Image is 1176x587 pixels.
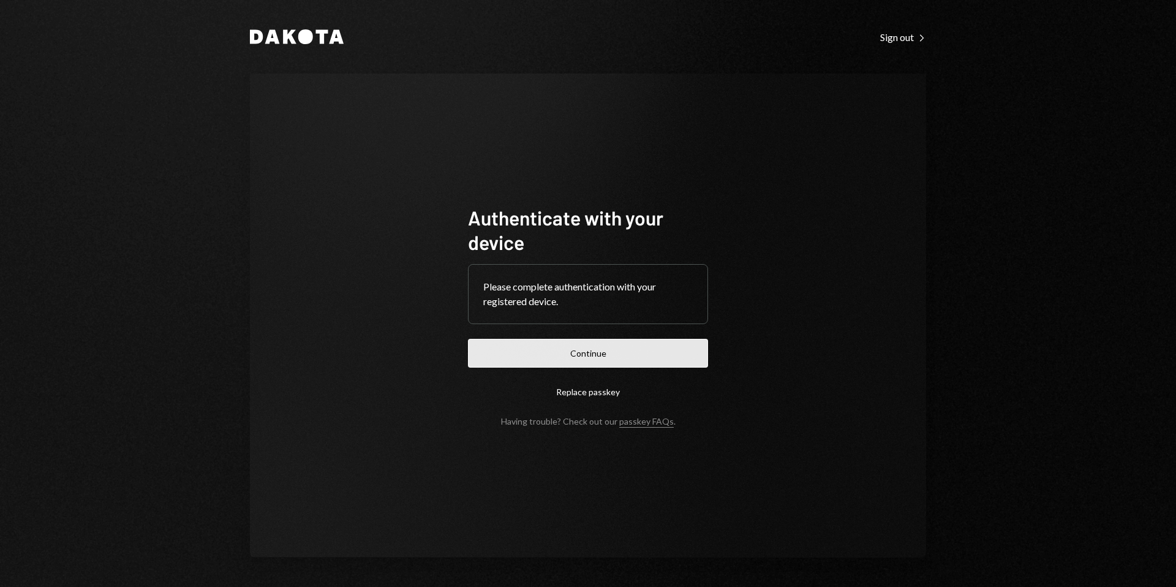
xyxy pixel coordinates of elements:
[468,205,708,254] h1: Authenticate with your device
[483,279,693,309] div: Please complete authentication with your registered device.
[880,31,926,44] div: Sign out
[880,30,926,44] a: Sign out
[501,416,676,426] div: Having trouble? Check out our .
[619,416,674,428] a: passkey FAQs
[468,377,708,406] button: Replace passkey
[468,339,708,368] button: Continue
